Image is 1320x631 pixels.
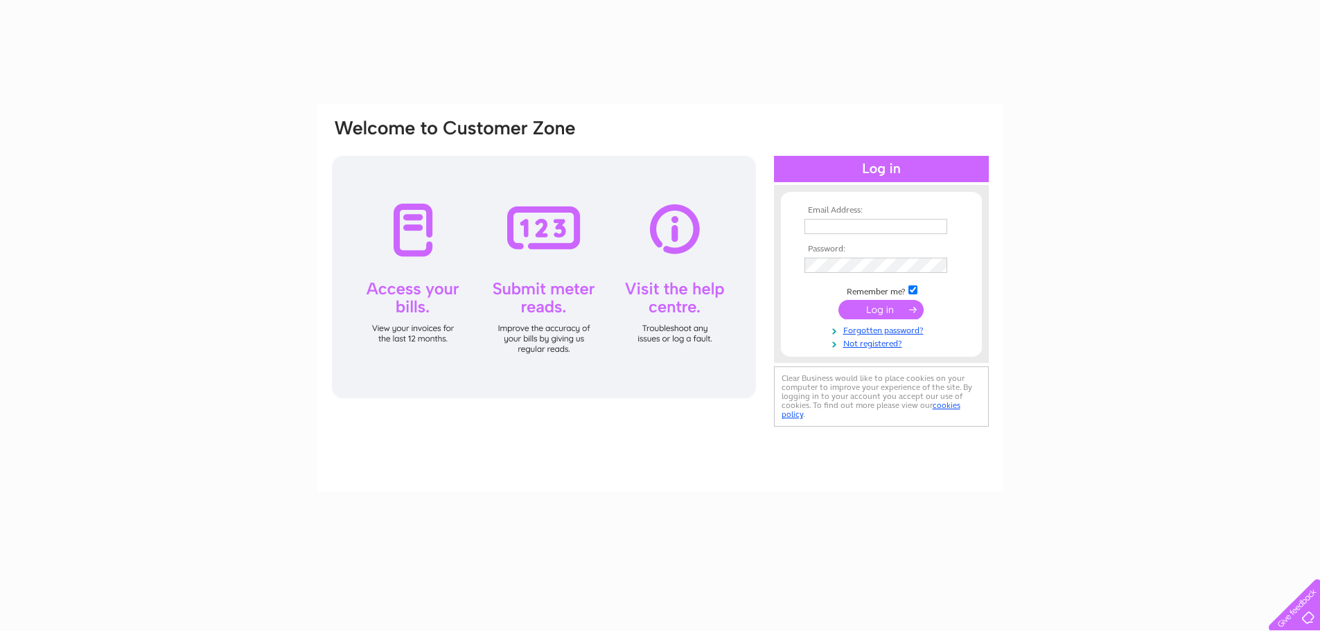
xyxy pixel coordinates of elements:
th: Password: [801,245,962,254]
a: Forgotten password? [804,323,962,336]
div: Clear Business would like to place cookies on your computer to improve your experience of the sit... [774,366,989,427]
td: Remember me? [801,283,962,297]
a: cookies policy [782,400,960,419]
a: Not registered? [804,336,962,349]
input: Submit [838,300,924,319]
th: Email Address: [801,206,962,215]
